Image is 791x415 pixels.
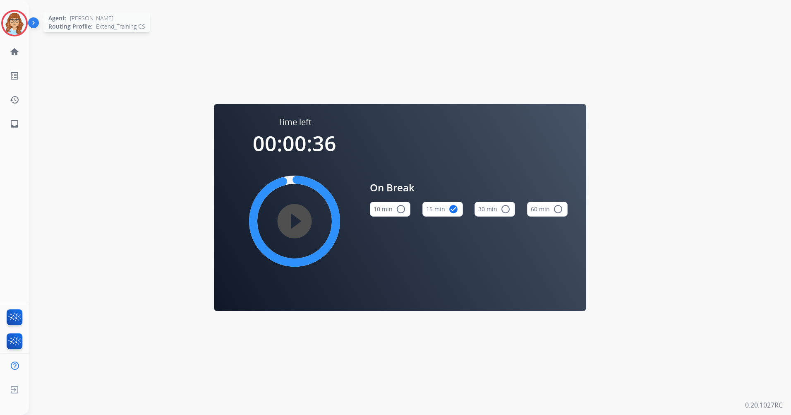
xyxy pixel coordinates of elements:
[448,204,458,214] mat-icon: check_circle
[396,204,406,214] mat-icon: radio_button_unchecked
[745,400,783,410] p: 0.20.1027RC
[10,95,19,105] mat-icon: history
[501,204,511,214] mat-icon: radio_button_unchecked
[10,119,19,129] mat-icon: inbox
[48,22,93,31] span: Routing Profile:
[475,202,515,217] button: 30 min
[290,216,300,226] mat-icon: play_circle_filled
[278,116,312,128] span: Time left
[422,202,463,217] button: 15 min
[48,14,67,22] span: Agent:
[253,129,336,157] span: 00:00:36
[3,12,26,35] img: avatar
[10,47,19,57] mat-icon: home
[527,202,568,217] button: 60 min
[370,202,410,217] button: 10 min
[70,14,113,22] span: [PERSON_NAME]
[370,180,568,195] span: On Break
[553,204,563,214] mat-icon: radio_button_unchecked
[96,22,145,31] span: Extend_Training CS
[10,71,19,81] mat-icon: list_alt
